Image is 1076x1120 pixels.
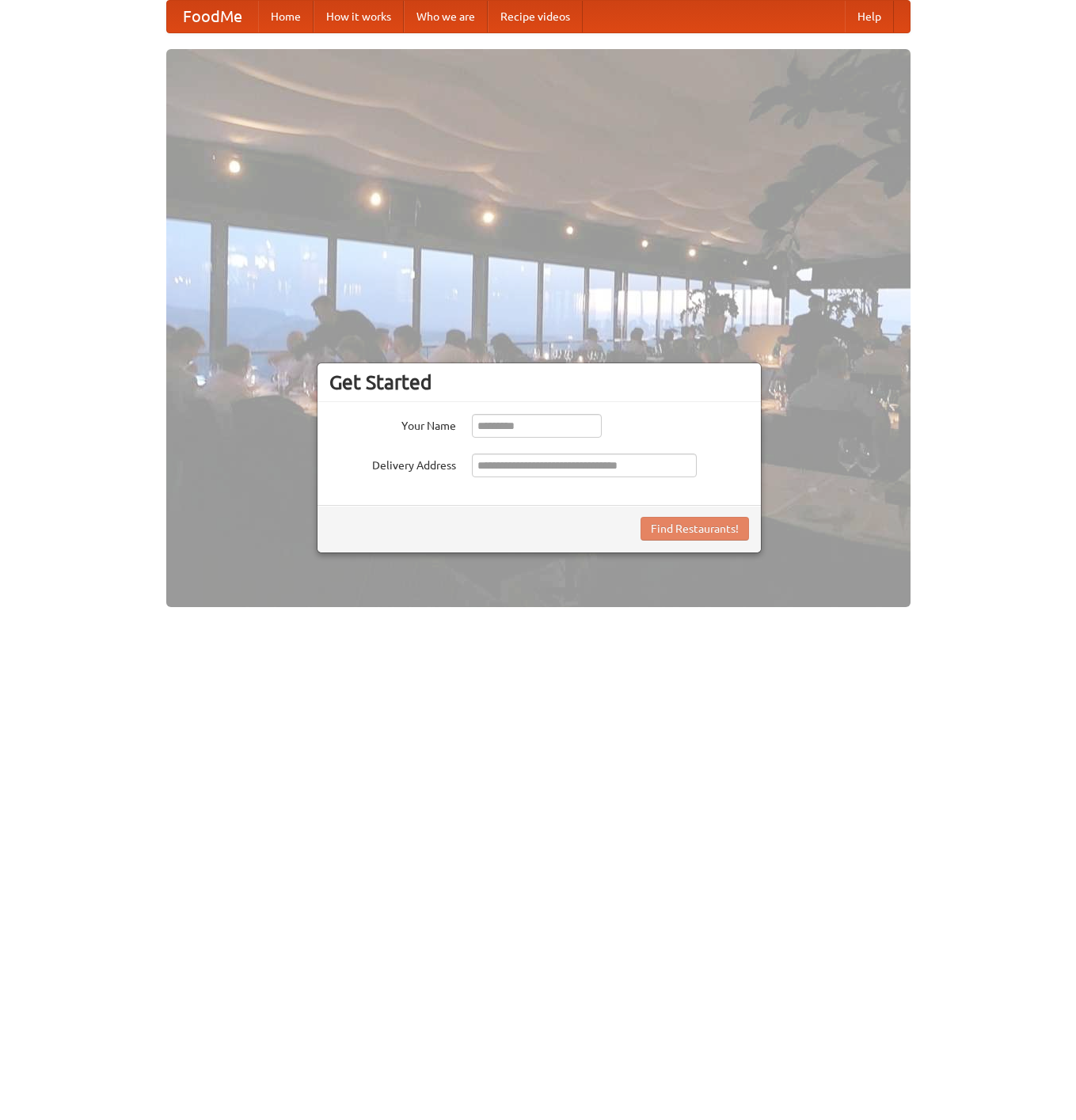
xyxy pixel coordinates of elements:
[488,1,583,32] a: Recipe videos
[329,414,456,434] label: Your Name
[329,454,456,473] label: Delivery Address
[258,1,314,32] a: Home
[845,1,894,32] a: Help
[314,1,404,32] a: How it works
[404,1,488,32] a: Who we are
[167,1,258,32] a: FoodMe
[641,517,749,541] button: Find Restaurants!
[329,370,749,394] h3: Get Started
